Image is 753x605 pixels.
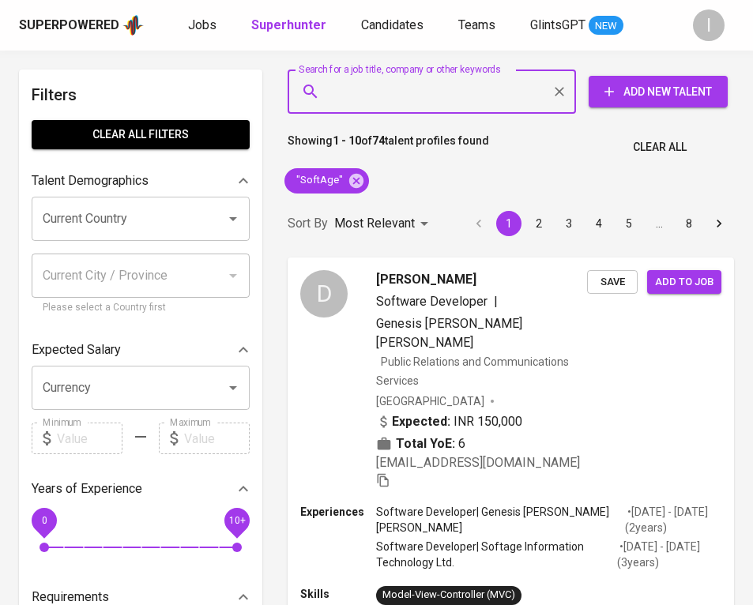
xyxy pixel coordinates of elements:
[284,173,352,188] span: "SoftAge"
[300,586,376,602] p: Skills
[284,168,369,194] div: "SoftAge"
[530,17,585,32] span: GlintsGPT
[228,515,245,526] span: 10+
[43,300,239,316] p: Please select a Country first
[376,294,488,309] span: Software Developer
[122,13,144,37] img: app logo
[361,16,427,36] a: Candidates
[19,17,119,35] div: Superpowered
[586,211,612,236] button: Go to page 4
[693,9,725,41] div: I
[376,393,484,409] div: [GEOGRAPHIC_DATA]
[616,211,642,236] button: Go to page 5
[625,504,721,535] p: • [DATE] - [DATE] ( 2 years )
[32,120,250,149] button: Clear All filters
[32,479,142,498] p: Years of Experience
[300,504,376,520] p: Experiences
[676,211,702,236] button: Go to page 8
[32,334,250,366] div: Expected Salary
[548,81,570,103] button: Clear
[530,16,623,36] a: GlintsGPT NEW
[361,17,424,32] span: Candidates
[587,270,638,295] button: Save
[333,134,361,147] b: 1 - 10
[32,340,121,359] p: Expected Salary
[647,270,721,295] button: Add to job
[526,211,552,236] button: Go to page 2
[188,16,220,36] a: Jobs
[589,18,623,34] span: NEW
[251,16,329,36] a: Superhunter
[376,316,522,350] span: Genesis [PERSON_NAME] [PERSON_NAME]
[601,82,715,102] span: Add New Talent
[458,17,495,32] span: Teams
[396,434,455,453] b: Total YoE:
[32,171,149,190] p: Talent Demographics
[496,211,521,236] button: page 1
[288,133,489,162] p: Showing of talent profiles found
[376,412,522,431] div: INR 150,000
[556,211,582,236] button: Go to page 3
[376,504,625,535] p: Software Developer | Genesis [PERSON_NAME] [PERSON_NAME]
[188,17,216,32] span: Jobs
[458,434,465,453] span: 6
[288,214,328,233] p: Sort By
[41,515,47,526] span: 0
[494,292,498,311] span: |
[617,539,721,570] p: • [DATE] - [DATE] ( 3 years )
[706,211,732,236] button: Go to next page
[251,17,326,32] b: Superhunter
[184,423,250,454] input: Value
[646,216,672,231] div: …
[372,134,385,147] b: 74
[222,377,244,399] button: Open
[376,270,476,289] span: [PERSON_NAME]
[57,423,122,454] input: Value
[334,209,434,239] div: Most Relevant
[32,165,250,197] div: Talent Demographics
[44,125,237,145] span: Clear All filters
[382,588,515,603] div: Model-View-Controller (MVC)
[222,208,244,230] button: Open
[633,137,687,157] span: Clear All
[464,211,734,236] nav: pagination navigation
[376,539,617,570] p: Software Developer | Softage Information Technology Ltd.
[392,412,450,431] b: Expected:
[334,214,415,233] p: Most Relevant
[32,473,250,505] div: Years of Experience
[19,13,144,37] a: Superpoweredapp logo
[376,455,580,470] span: [EMAIL_ADDRESS][DOMAIN_NAME]
[589,76,728,107] button: Add New Talent
[458,16,499,36] a: Teams
[627,133,693,162] button: Clear All
[376,355,569,387] span: Public Relations and Communications Services
[300,270,348,318] div: D
[32,82,250,107] h6: Filters
[655,273,713,291] span: Add to job
[595,273,630,291] span: Save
